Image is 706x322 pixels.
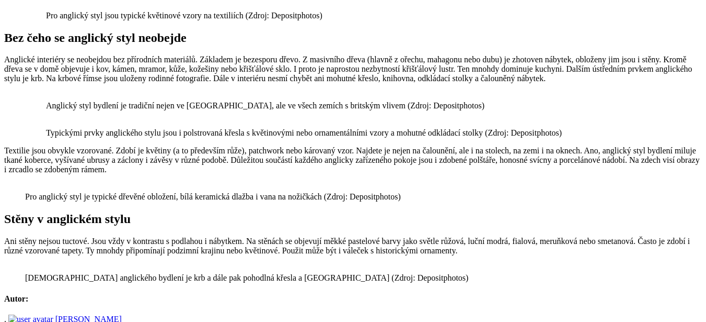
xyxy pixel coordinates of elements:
[46,101,660,110] figcaption: Anglický styl bydlení je tradiční nejen ve [GEOGRAPHIC_DATA], ale ve všech zemích s britským vliv...
[4,294,702,304] h4: Autor:
[25,192,681,202] figcaption: Pro anglický styl je typické dřevěné obložení, bílá keramická dlažba i vana na nožičkách (Zdroj: ...
[4,146,702,174] p: Textilie jsou obvykle vzorované. Zdobí je květiny (a to především růže), patchwork nebo károvaný ...
[4,237,702,256] p: Ani stěny nejsou tuctové. Jsou vždy v kontrastu s podlahou i nábytkem. Na stěnách se objevují měk...
[4,55,702,83] p: Anglické interiéry se neobejdou bez přírodních materiálů. Základem je bezesporu dřevo. Z masivníh...
[4,212,702,226] h2: Stěny v anglickém stylu
[25,273,681,283] figcaption: [DEMOGRAPHIC_DATA] anglického bydlení je krb a dále pak pohodlná křesla a [GEOGRAPHIC_DATA] (Zdro...
[4,31,702,45] h2: Bez čeho se anglický styl neobejde
[46,128,660,138] figcaption: Typickými prvky anglického stylu jsou i polstrovaná křesla s květinovými nebo ornamentálními vzor...
[46,11,660,20] figcaption: Pro anglický styl jsou typické květinové vzory na textiliích (Zdroj: Depositphotos)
